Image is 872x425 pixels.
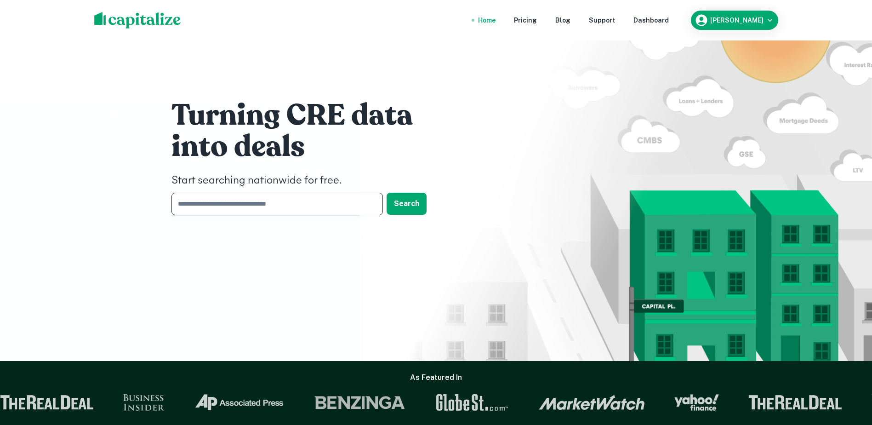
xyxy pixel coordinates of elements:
[666,394,710,411] img: Yahoo Finance
[589,15,615,25] a: Support
[478,15,496,25] a: Home
[691,11,778,30] button: [PERSON_NAME]
[185,394,276,411] img: Associated Press
[514,15,537,25] a: Pricing
[826,351,872,396] iframe: Chat Widget
[171,128,447,165] h1: into deals
[387,193,427,215] button: Search
[633,15,669,25] a: Dashboard
[171,172,447,189] h4: Start searching nationwide for free.
[530,395,636,410] img: Market Watch
[94,12,181,29] img: capitalize-logo.png
[555,15,570,25] a: Blog
[114,394,156,411] img: Business Insider
[740,395,834,410] img: The Real Deal
[305,394,397,411] img: Benzinga
[427,394,501,411] img: GlobeSt
[710,17,764,23] h6: [PERSON_NAME]
[171,97,447,134] h1: Turning CRE data
[410,372,462,383] h6: As Featured In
